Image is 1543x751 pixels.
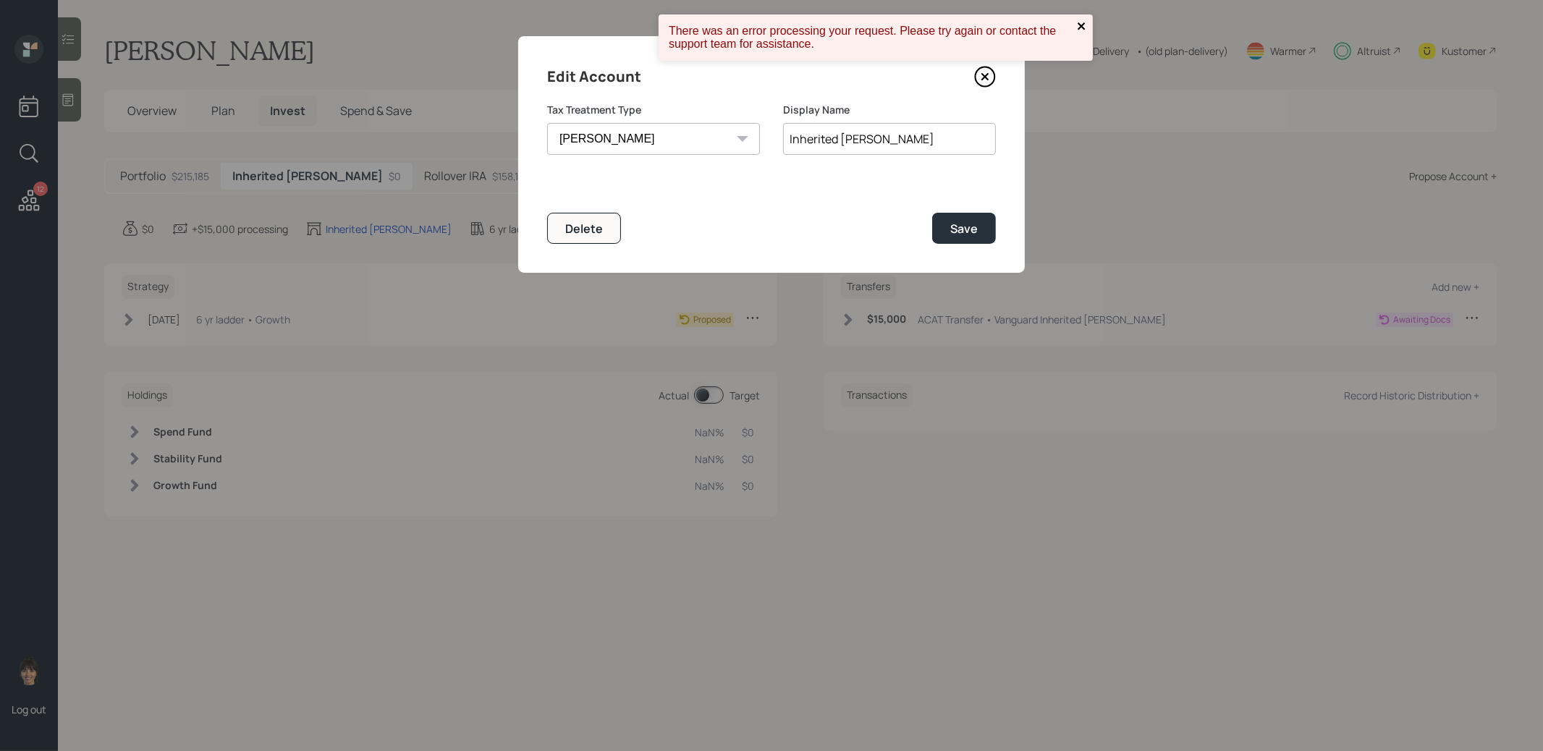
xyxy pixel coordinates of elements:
div: Delete [565,221,603,237]
button: Delete [547,213,621,244]
h4: Edit Account [547,65,641,88]
div: Save [950,221,978,237]
button: close [1077,20,1087,34]
label: Tax Treatment Type [547,103,760,117]
label: Display Name [783,103,996,117]
div: There was an error processing your request. Please try again or contact the support team for assi... [669,25,1073,51]
button: Save [932,213,996,244]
